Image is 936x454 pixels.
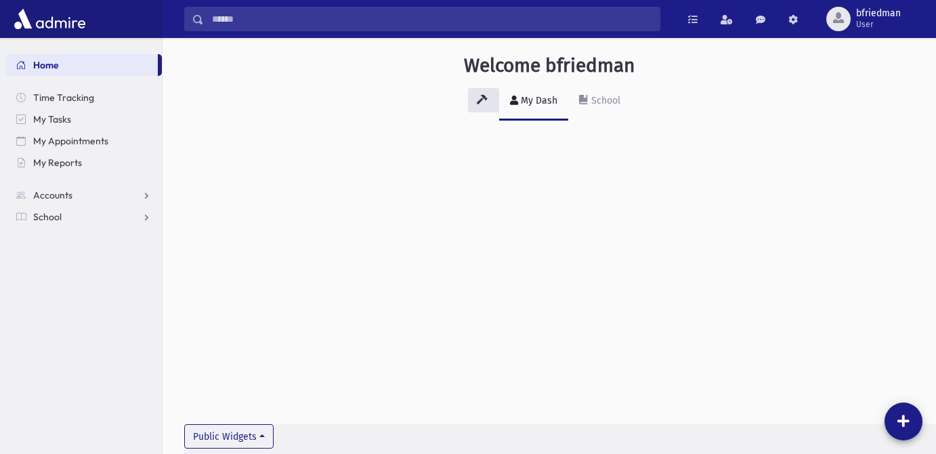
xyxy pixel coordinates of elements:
div: My Dash [518,95,557,106]
span: My Appointments [33,135,108,147]
a: My Appointments [5,130,162,152]
span: Accounts [33,189,72,201]
button: Public Widgets [184,424,274,449]
a: My Tasks [5,108,162,130]
a: School [5,206,162,228]
span: User [856,19,901,30]
a: Home [5,54,158,76]
span: Home [33,59,59,71]
span: bfriedman [856,8,901,19]
div: School [589,95,620,106]
a: My Reports [5,152,162,173]
h3: Welcome bfriedman [464,54,635,77]
input: Search [204,7,660,31]
a: Time Tracking [5,87,162,108]
a: School [568,83,631,121]
span: School [33,211,62,223]
img: AdmirePro [11,5,89,33]
a: My Dash [499,83,568,121]
span: My Tasks [33,113,71,125]
span: My Reports [33,157,82,169]
span: Time Tracking [33,91,94,104]
a: Accounts [5,184,162,206]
